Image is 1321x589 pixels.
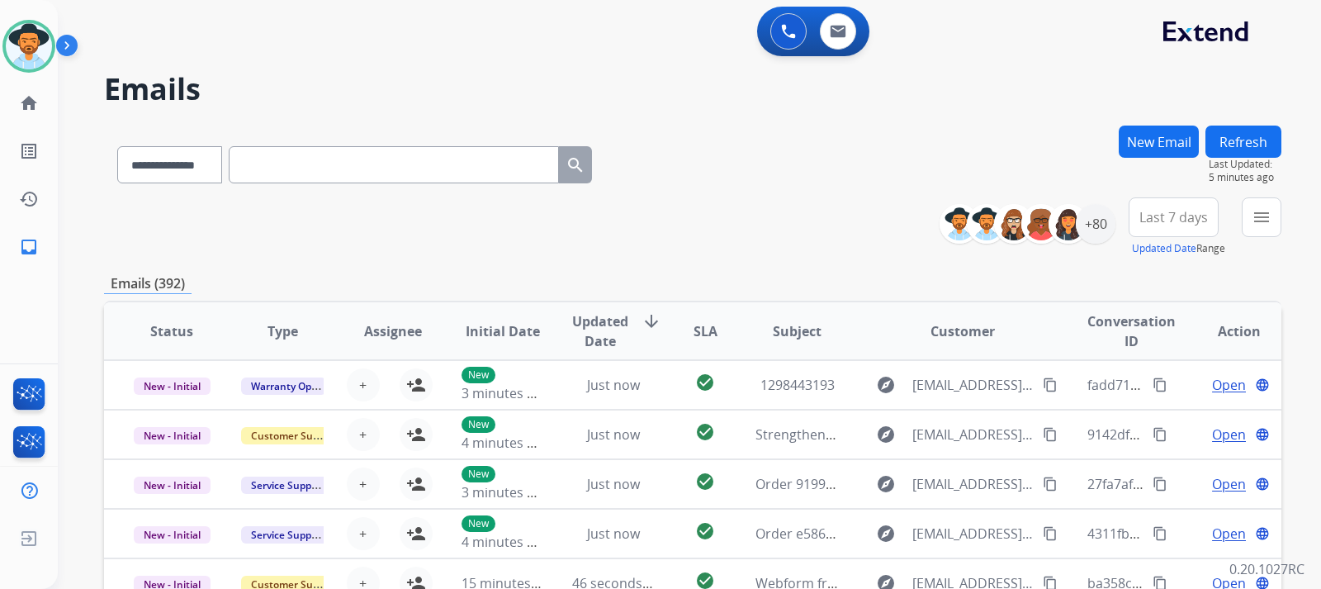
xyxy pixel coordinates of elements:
[1212,375,1246,395] span: Open
[1043,526,1058,541] mat-icon: content_copy
[755,475,870,493] span: Order 9199951738
[642,311,661,331] mat-icon: arrow_downward
[241,526,335,544] span: Service Support
[241,427,348,444] span: Customer Support
[462,384,550,402] span: 3 minutes ago
[347,368,380,401] button: +
[241,477,335,494] span: Service Support
[587,475,640,493] span: Just now
[755,525,1046,543] span: Order e586f3b9-6514-4213-8da0-fb701a8e8153
[19,141,39,161] mat-icon: list_alt
[1229,559,1304,579] p: 0.20.1027RC
[1043,378,1058,392] mat-icon: content_copy
[1252,207,1271,227] mat-icon: menu
[912,375,1033,395] span: [EMAIL_ADDRESS][PERSON_NAME][DOMAIN_NAME]
[406,524,426,544] mat-icon: person_add
[1212,524,1246,544] span: Open
[695,422,715,442] mat-icon: check_circle
[406,375,426,395] mat-icon: person_add
[1205,126,1281,158] button: Refresh
[1209,158,1281,171] span: Last Updated:
[566,155,585,175] mat-icon: search
[1153,526,1167,541] mat-icon: content_copy
[1212,425,1246,444] span: Open
[773,321,821,341] span: Subject
[406,474,426,494] mat-icon: person_add
[755,425,1245,444] span: Strengthen Your Online Reputation This September — Buy 30 Reviews + 3 FREE
[462,434,550,452] span: 4 minutes ago
[1132,241,1225,255] span: Range
[1212,474,1246,494] span: Open
[760,376,835,394] span: 1298443193
[104,273,192,294] p: Emails (392)
[695,472,715,492] mat-icon: check_circle
[876,375,896,395] mat-icon: explore
[1171,302,1281,360] th: Action
[1139,214,1208,221] span: Last 7 days
[134,477,211,494] span: New - Initial
[912,425,1033,444] span: [EMAIL_ADDRESS][DOMAIN_NAME]
[587,425,640,444] span: Just now
[462,367,495,383] p: New
[347,468,380,501] button: +
[462,515,495,532] p: New
[930,321,995,341] span: Customer
[462,533,550,551] span: 4 minutes ago
[359,474,367,494] span: +
[1087,311,1176,351] span: Conversation ID
[695,521,715,541] mat-icon: check_circle
[359,524,367,544] span: +
[587,376,640,394] span: Just now
[876,425,896,444] mat-icon: explore
[912,524,1033,544] span: [EMAIL_ADDRESS][DOMAIN_NAME]
[1255,427,1270,442] mat-icon: language
[134,427,211,444] span: New - Initial
[1153,378,1167,392] mat-icon: content_copy
[268,321,298,341] span: Type
[876,524,896,544] mat-icon: explore
[462,483,550,501] span: 3 minutes ago
[347,418,380,451] button: +
[134,526,211,544] span: New - Initial
[1043,427,1058,442] mat-icon: content_copy
[347,517,380,550] button: +
[1076,204,1115,244] div: +80
[150,321,193,341] span: Status
[1119,126,1199,158] button: New Email
[462,466,495,482] p: New
[466,321,540,341] span: Initial Date
[572,311,628,351] span: Updated Date
[19,189,39,209] mat-icon: history
[1209,171,1281,184] span: 5 minutes ago
[1255,378,1270,392] mat-icon: language
[241,378,326,395] span: Warranty Ops
[6,23,52,69] img: avatar
[1153,427,1167,442] mat-icon: content_copy
[1132,242,1196,255] button: Updated Date
[1153,477,1167,492] mat-icon: content_copy
[406,425,426,444] mat-icon: person_add
[19,237,39,257] mat-icon: inbox
[912,474,1033,494] span: [EMAIL_ADDRESS][DOMAIN_NAME]
[462,416,495,433] p: New
[695,373,715,392] mat-icon: check_circle
[694,321,717,341] span: SLA
[1043,477,1058,492] mat-icon: content_copy
[1255,477,1270,492] mat-icon: language
[134,378,211,395] span: New - Initial
[1129,197,1219,237] button: Last 7 days
[19,93,39,113] mat-icon: home
[359,375,367,395] span: +
[587,525,640,543] span: Just now
[1255,526,1270,541] mat-icon: language
[359,425,367,444] span: +
[876,474,896,494] mat-icon: explore
[104,73,1281,106] h2: Emails
[364,321,422,341] span: Assignee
